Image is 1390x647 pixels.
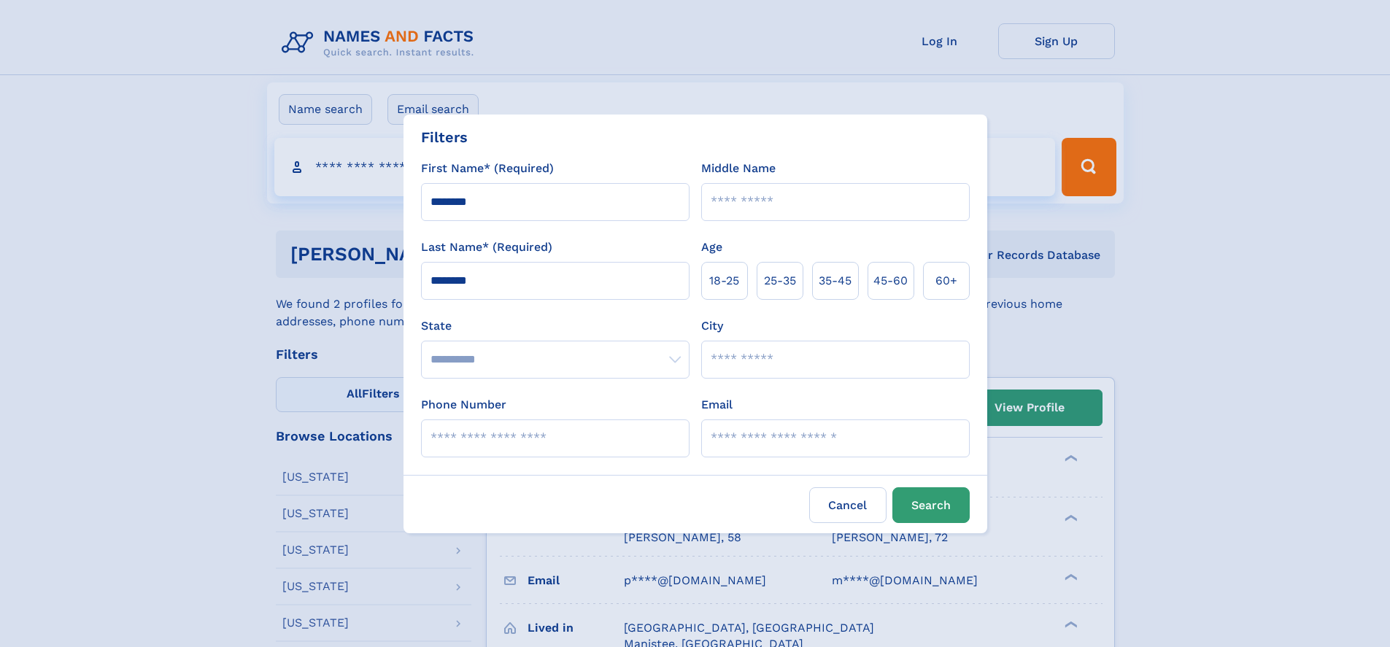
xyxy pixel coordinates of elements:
[873,272,908,290] span: 45‑60
[421,160,554,177] label: First Name* (Required)
[701,317,723,335] label: City
[701,160,776,177] label: Middle Name
[809,487,887,523] label: Cancel
[701,239,722,256] label: Age
[701,396,733,414] label: Email
[819,272,852,290] span: 35‑45
[764,272,796,290] span: 25‑35
[421,126,468,148] div: Filters
[892,487,970,523] button: Search
[709,272,739,290] span: 18‑25
[421,239,552,256] label: Last Name* (Required)
[421,317,690,335] label: State
[421,396,506,414] label: Phone Number
[935,272,957,290] span: 60+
